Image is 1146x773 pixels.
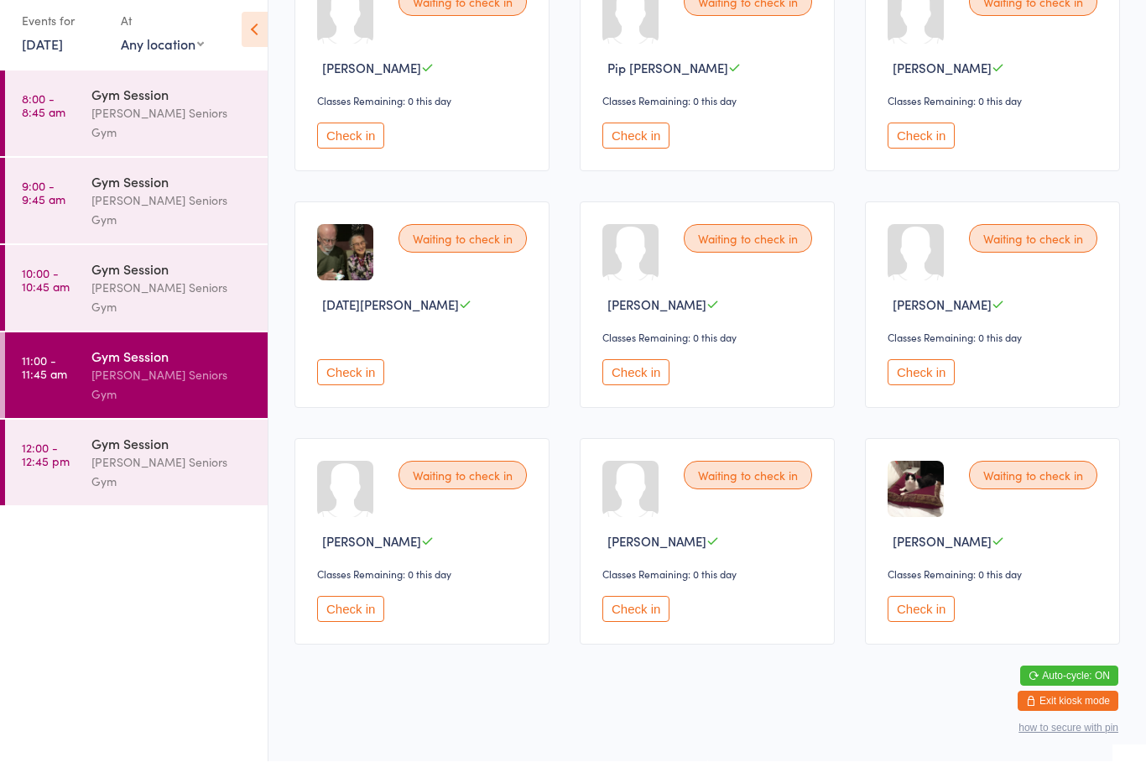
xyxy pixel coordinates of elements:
[322,307,459,325] span: [DATE][PERSON_NAME]
[888,342,1102,356] div: Classes Remaining: 0 this day
[121,46,204,65] div: Any location
[22,452,70,479] time: 12:00 - 12:45 pm
[5,344,268,430] a: 11:00 -11:45 amGym Session[PERSON_NAME] Seniors Gym
[91,358,253,377] div: Gym Session
[322,71,421,88] span: [PERSON_NAME]
[602,105,817,119] div: Classes Remaining: 0 this day
[91,290,253,328] div: [PERSON_NAME] Seniors Gym
[5,82,268,168] a: 8:00 -8:45 amGym Session[PERSON_NAME] Seniors Gym
[888,473,944,529] img: image1746330771.png
[398,236,527,264] div: Waiting to check in
[22,18,104,46] div: Events for
[607,71,728,88] span: Pip [PERSON_NAME]
[317,105,532,119] div: Classes Remaining: 0 this day
[607,544,706,561] span: [PERSON_NAME]
[5,431,268,517] a: 12:00 -12:45 pmGym Session[PERSON_NAME] Seniors Gym
[602,371,669,397] button: Check in
[91,271,253,290] div: Gym Session
[91,184,253,202] div: Gym Session
[317,236,373,292] img: image1714612210.png
[684,473,812,501] div: Waiting to check in
[317,371,384,397] button: Check in
[398,473,527,501] div: Waiting to check in
[91,115,253,154] div: [PERSON_NAME] Seniors Gym
[602,608,669,634] button: Check in
[121,18,204,46] div: At
[317,578,532,593] div: Classes Remaining: 0 this day
[893,307,992,325] span: [PERSON_NAME]
[91,464,253,503] div: [PERSON_NAME] Seniors Gym
[969,473,1097,501] div: Waiting to check in
[893,544,992,561] span: [PERSON_NAME]
[607,307,706,325] span: [PERSON_NAME]
[22,46,63,65] a: [DATE]
[888,105,1102,119] div: Classes Remaining: 0 this day
[893,71,992,88] span: [PERSON_NAME]
[1020,677,1118,697] button: Auto-cycle: ON
[91,446,253,464] div: Gym Session
[888,371,955,397] button: Check in
[684,236,812,264] div: Waiting to check in
[322,544,421,561] span: [PERSON_NAME]
[22,278,70,305] time: 10:00 - 10:45 am
[888,608,955,634] button: Check in
[602,134,669,160] button: Check in
[91,377,253,415] div: [PERSON_NAME] Seniors Gym
[91,97,253,115] div: Gym Session
[317,608,384,634] button: Check in
[22,191,65,217] time: 9:00 - 9:45 am
[317,134,384,160] button: Check in
[888,578,1102,593] div: Classes Remaining: 0 this day
[888,134,955,160] button: Check in
[602,578,817,593] div: Classes Remaining: 0 this day
[22,365,67,392] time: 11:00 - 11:45 am
[91,202,253,241] div: [PERSON_NAME] Seniors Gym
[22,103,65,130] time: 8:00 - 8:45 am
[602,342,817,356] div: Classes Remaining: 0 this day
[5,170,268,255] a: 9:00 -9:45 amGym Session[PERSON_NAME] Seniors Gym
[1018,734,1118,745] button: how to secure with pin
[969,236,1097,264] div: Waiting to check in
[5,257,268,342] a: 10:00 -10:45 amGym Session[PERSON_NAME] Seniors Gym
[1018,702,1118,723] button: Exit kiosk mode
